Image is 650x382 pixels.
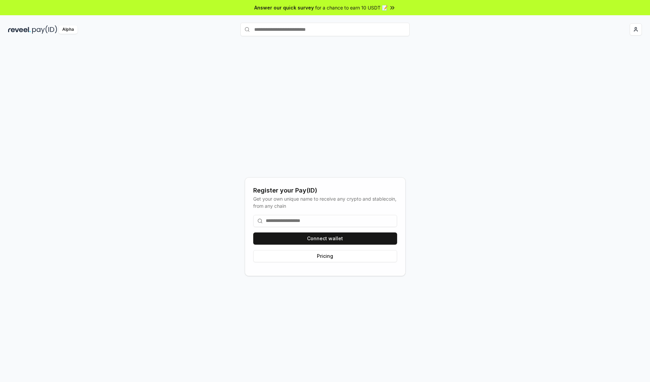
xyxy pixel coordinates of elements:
button: Connect wallet [253,232,397,245]
span: Answer our quick survey [254,4,314,11]
div: Alpha [59,25,78,34]
div: Register your Pay(ID) [253,186,397,195]
img: pay_id [32,25,57,34]
img: reveel_dark [8,25,31,34]
div: Get your own unique name to receive any crypto and stablecoin, from any chain [253,195,397,209]
span: for a chance to earn 10 USDT 📝 [315,4,388,11]
button: Pricing [253,250,397,262]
